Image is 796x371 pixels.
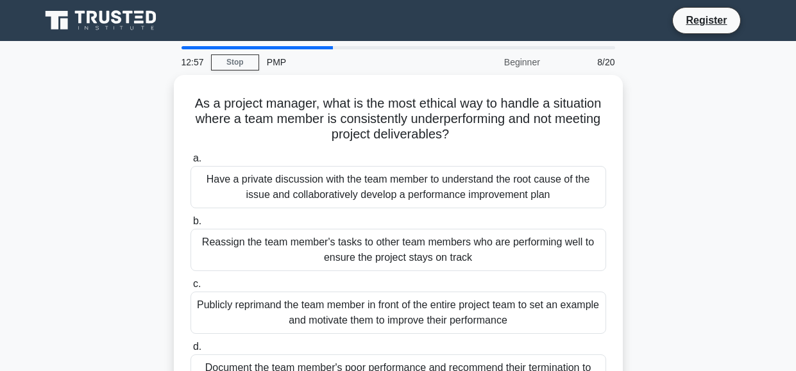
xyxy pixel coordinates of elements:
div: Reassign the team member's tasks to other team members who are performing well to ensure the proj... [191,229,606,271]
span: b. [193,215,201,226]
a: Stop [211,54,259,70]
div: Have a private discussion with the team member to understand the root cause of the issue and coll... [191,166,606,208]
div: Beginner [436,49,548,75]
div: 12:57 [174,49,211,75]
h5: As a project manager, what is the most ethical way to handle a situation where a team member is c... [189,95,607,143]
span: c. [193,278,201,289]
div: PMP [259,49,436,75]
div: 8/20 [548,49,623,75]
span: a. [193,153,201,163]
a: Register [678,12,734,28]
span: d. [193,341,201,352]
div: Publicly reprimand the team member in front of the entire project team to set an example and moti... [191,292,606,334]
